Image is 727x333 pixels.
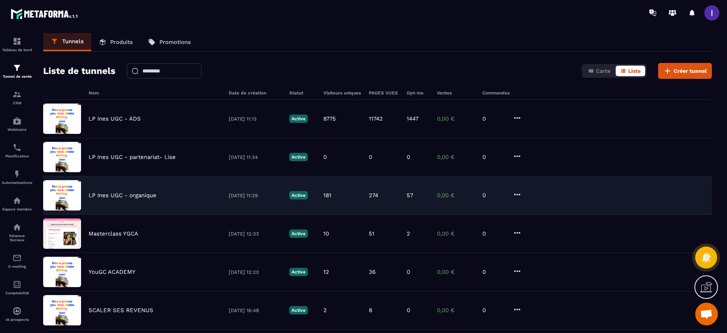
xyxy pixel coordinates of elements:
span: Créer tunnel [674,67,707,75]
p: [DATE] 11:29 [229,193,282,198]
p: 0,00 € [437,307,475,314]
p: SCALER SES REVENUS [89,307,153,314]
p: 36 [369,269,376,275]
p: [DATE] 16:48 [229,308,282,313]
p: 0 [369,154,372,160]
p: Webinaire [2,127,32,132]
img: formation [12,63,22,72]
p: 2 [323,307,327,314]
p: [DATE] 11:34 [229,154,282,160]
span: Liste [628,68,641,74]
img: automations [12,116,22,126]
p: IA prospects [2,317,32,322]
img: image [43,218,81,249]
p: Espace membre [2,207,32,211]
p: 0 [482,230,505,237]
h6: Visiteurs uniques [323,90,361,96]
h6: Commandes [482,90,510,96]
h6: Statut [289,90,316,96]
p: 0 [482,115,505,122]
p: 0 [407,307,410,314]
img: social-network [12,223,22,232]
p: 8 [369,307,372,314]
p: 1447 [407,115,418,122]
p: 0 [407,269,410,275]
p: Produits [110,39,133,46]
img: image [43,257,81,287]
a: Produits [91,33,140,51]
p: Tableau de bord [2,48,32,52]
p: Réseaux Sociaux [2,234,32,242]
p: [DATE] 12:20 [229,269,282,275]
img: formation [12,90,22,99]
p: Tunnel de vente [2,74,32,79]
p: [DATE] 11:13 [229,116,282,122]
p: 12 [323,269,329,275]
img: image [43,295,81,325]
h6: Nom [89,90,221,96]
h6: Opt-ins [407,90,429,96]
img: automations [12,306,22,316]
p: YouGC ACADEMY [89,269,136,275]
p: Active [289,268,308,276]
button: Créer tunnel [658,63,712,79]
p: Active [289,191,308,199]
p: 0 [482,307,505,314]
p: Active [289,115,308,123]
p: 0,00 € [437,154,475,160]
p: E-mailing [2,264,32,269]
a: emailemailE-mailing [2,248,32,274]
p: 0,00 € [437,230,475,237]
p: 8775 [323,115,336,122]
p: 2 [407,230,410,237]
a: formationformationTableau de bord [2,31,32,58]
p: 0,00 € [437,115,475,122]
p: Promotions [159,39,191,46]
p: Planificateur [2,154,32,158]
p: 0 [482,269,505,275]
img: automations [12,170,22,179]
p: 51 [369,230,374,237]
p: LP Ines UGC - partenariat- Lise [89,154,176,160]
button: Carte [583,66,615,76]
a: Promotions [140,33,198,51]
img: automations [12,196,22,205]
span: Carte [596,68,610,74]
img: email [12,253,22,262]
p: 0 [407,154,410,160]
img: image [43,104,81,134]
a: schedulerschedulerPlanificateur [2,137,32,164]
p: 274 [369,192,378,199]
h6: PAGES VUES [369,90,399,96]
p: 0,00 € [437,192,475,199]
h6: Ventes [437,90,475,96]
img: formation [12,37,22,46]
p: Active [289,153,308,161]
a: Ouvrir le chat [695,303,718,325]
h2: Liste de tunnels [43,63,115,79]
p: [DATE] 12:33 [229,231,282,237]
p: 0 [482,154,505,160]
img: logo [11,7,79,20]
a: automationsautomationsEspace membre [2,190,32,217]
p: Comptabilité [2,291,32,295]
p: 0 [482,192,505,199]
p: 0 [323,154,327,160]
p: 181 [323,192,331,199]
p: Active [289,306,308,314]
a: formationformationCRM [2,84,32,111]
p: CRM [2,101,32,105]
a: social-networksocial-networkRéseaux Sociaux [2,217,32,248]
a: automationsautomationsAutomatisations [2,164,32,190]
img: scheduler [12,143,22,152]
img: image [43,142,81,172]
p: 0,00 € [437,269,475,275]
p: Tunnels [62,38,84,45]
a: Tunnels [43,33,91,51]
p: Active [289,229,308,238]
button: Liste [616,66,645,76]
p: 10 [323,230,329,237]
p: LP Ines UGC - ADS [89,115,141,122]
p: Automatisations [2,181,32,185]
p: Masterclass YGCA [89,230,138,237]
